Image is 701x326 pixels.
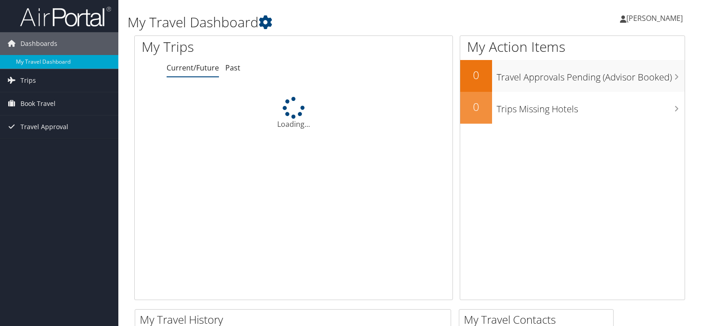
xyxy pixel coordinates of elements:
h3: Travel Approvals Pending (Advisor Booked) [497,66,685,84]
span: Dashboards [20,32,57,55]
span: Book Travel [20,92,56,115]
h1: My Action Items [460,37,685,56]
h2: 0 [460,99,492,115]
div: Loading... [135,97,452,130]
span: Travel Approval [20,115,68,138]
a: 0Trips Missing Hotels [460,92,685,124]
span: Trips [20,69,36,92]
h1: My Travel Dashboard [127,13,504,32]
h2: 0 [460,67,492,83]
h1: My Trips [142,37,313,56]
a: Current/Future [167,63,219,73]
img: airportal-logo.png [20,6,111,27]
a: Past [225,63,240,73]
a: 0Travel Approvals Pending (Advisor Booked) [460,60,685,92]
a: [PERSON_NAME] [620,5,692,32]
span: [PERSON_NAME] [626,13,683,23]
h3: Trips Missing Hotels [497,98,685,115]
